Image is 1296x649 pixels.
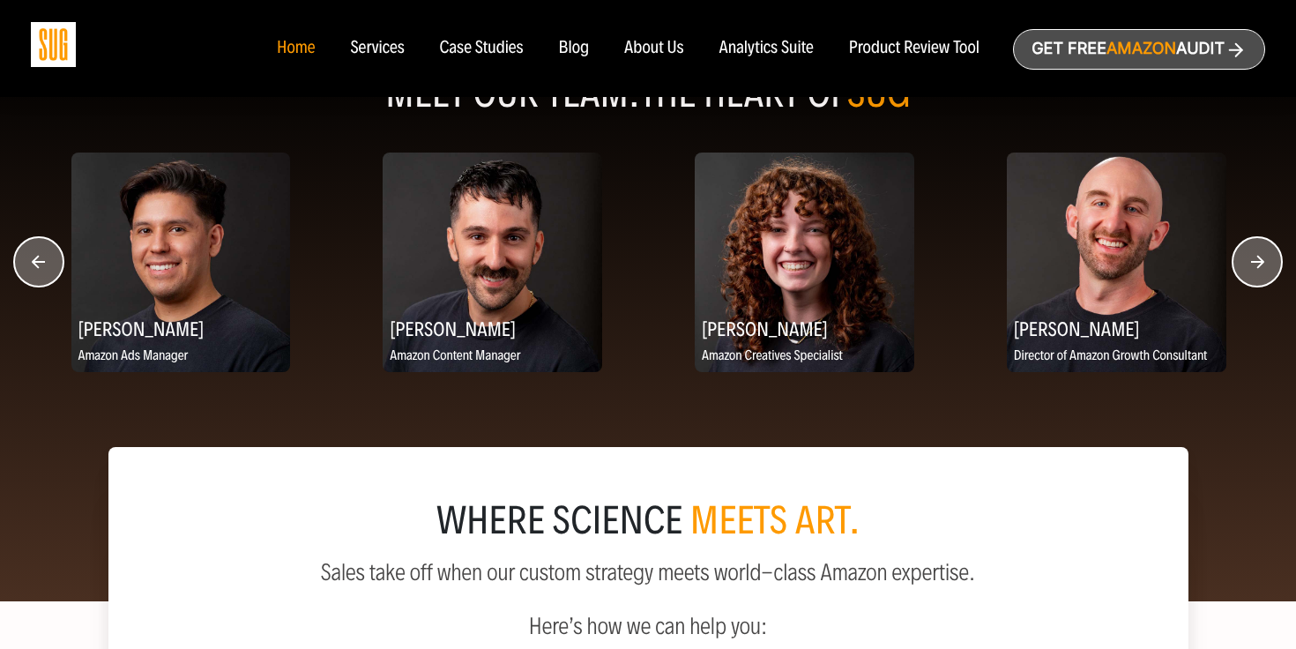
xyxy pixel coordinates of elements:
[71,311,291,346] h2: [PERSON_NAME]
[1007,346,1226,368] p: Director of Amazon Growth Consultant
[350,39,404,58] a: Services
[71,153,291,372] img: Victor Farfan Baltazar, Amazon Ads Manager
[277,39,315,58] a: Home
[1013,29,1265,70] a: Get freeAmazonAudit
[383,311,602,346] h2: [PERSON_NAME]
[151,504,1146,539] div: where science
[71,346,291,368] p: Amazon Ads Manager
[383,346,602,368] p: Amazon Content Manager
[1007,311,1226,346] h2: [PERSON_NAME]
[31,22,76,67] img: Sug
[624,39,684,58] a: About Us
[151,600,1146,639] p: Here’s how we can help you:
[849,39,979,58] a: Product Review Tool
[719,39,814,58] a: Analytics Suite
[559,39,590,58] a: Blog
[695,346,914,368] p: Amazon Creatives Specialist
[383,153,602,372] img: Patrick DeRiso, II, Amazon Content Manager
[1007,153,1226,372] img: David Allen, Director of Amazon Growth Consultant
[695,153,914,372] img: Anna Butts, Amazon Creatives Specialist
[151,560,1146,586] p: Sales take off when our custom strategy meets world-class Amazon expertise.
[1106,40,1176,58] span: Amazon
[695,311,914,346] h2: [PERSON_NAME]
[690,497,860,544] span: meets art.
[440,39,524,58] a: Case Studies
